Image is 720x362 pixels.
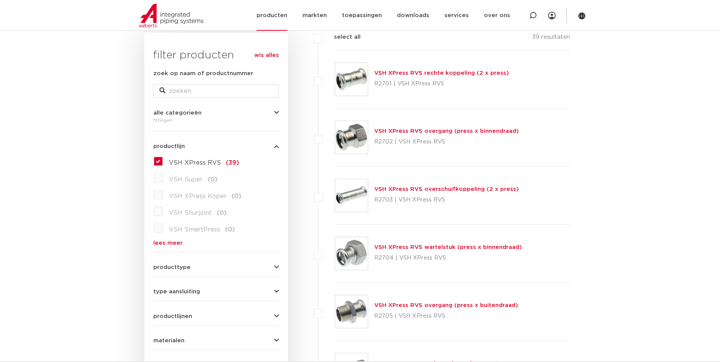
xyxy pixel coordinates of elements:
button: materialen [153,338,279,343]
label: zoek op naam of productnummer [153,69,253,78]
a: VSH XPress RVS overgang (press x buitendraad) [374,302,518,308]
span: VSH XPress RVS [169,160,221,166]
label: select all [323,33,361,42]
img: Thumbnail for VSH XPress RVS overgang (press x buitendraad) [335,295,368,328]
span: (0) [225,227,235,233]
span: (0) [208,176,217,183]
span: (0) [232,193,241,199]
button: productlijn [153,143,279,149]
img: Thumbnail for VSH XPress RVS overgang (press x binnendraad) [335,121,368,154]
p: R2702 | VSH XPress RVS [374,136,519,148]
p: R2705 | VSH XPress RVS [374,310,518,322]
span: producttype [153,264,191,270]
a: VSH XPress RVS wartelstuk (press x binnendraad) [374,244,522,250]
button: productlijnen [153,313,279,319]
img: Thumbnail for VSH XPress RVS overschuifkoppeling (2 x press) [335,179,368,212]
input: zoeken [153,84,279,98]
button: producttype [153,264,279,270]
p: R2701 | VSH XPress RVS [374,78,509,90]
span: VSH SmartPress [169,227,220,233]
button: type aansluiting [153,289,279,294]
span: alle categorieën [153,110,202,116]
span: productlijnen [153,313,192,319]
span: type aansluiting [153,289,200,294]
span: VSH XPress Koper [169,193,227,199]
div: fittingen [153,116,279,125]
a: VSH XPress RVS overschuifkoppeling (2 x press) [374,186,519,192]
button: alle categorieën [153,110,279,116]
span: productlijn [153,143,185,149]
img: Thumbnail for VSH XPress RVS wartelstuk (press x binnendraad) [335,237,368,270]
img: Thumbnail for VSH XPress RVS rechte koppeling (2 x press) [335,63,368,96]
a: lees meer [153,240,279,246]
a: wis alles [254,51,279,60]
span: VSH Shurjoint [169,210,212,216]
p: R2704 | VSH XPress RVS [374,252,522,264]
a: VSH XPress RVS rechte koppeling (2 x press) [374,70,509,76]
p: R2703 | VSH XPress RVS [374,194,519,206]
h3: filter producten [153,48,279,63]
span: (39) [226,160,239,166]
p: 39 resultaten [532,33,570,44]
a: VSH XPress RVS overgang (press x binnendraad) [374,128,519,134]
span: materialen [153,338,184,343]
span: (0) [217,210,227,216]
span: VSH Super [169,176,203,183]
